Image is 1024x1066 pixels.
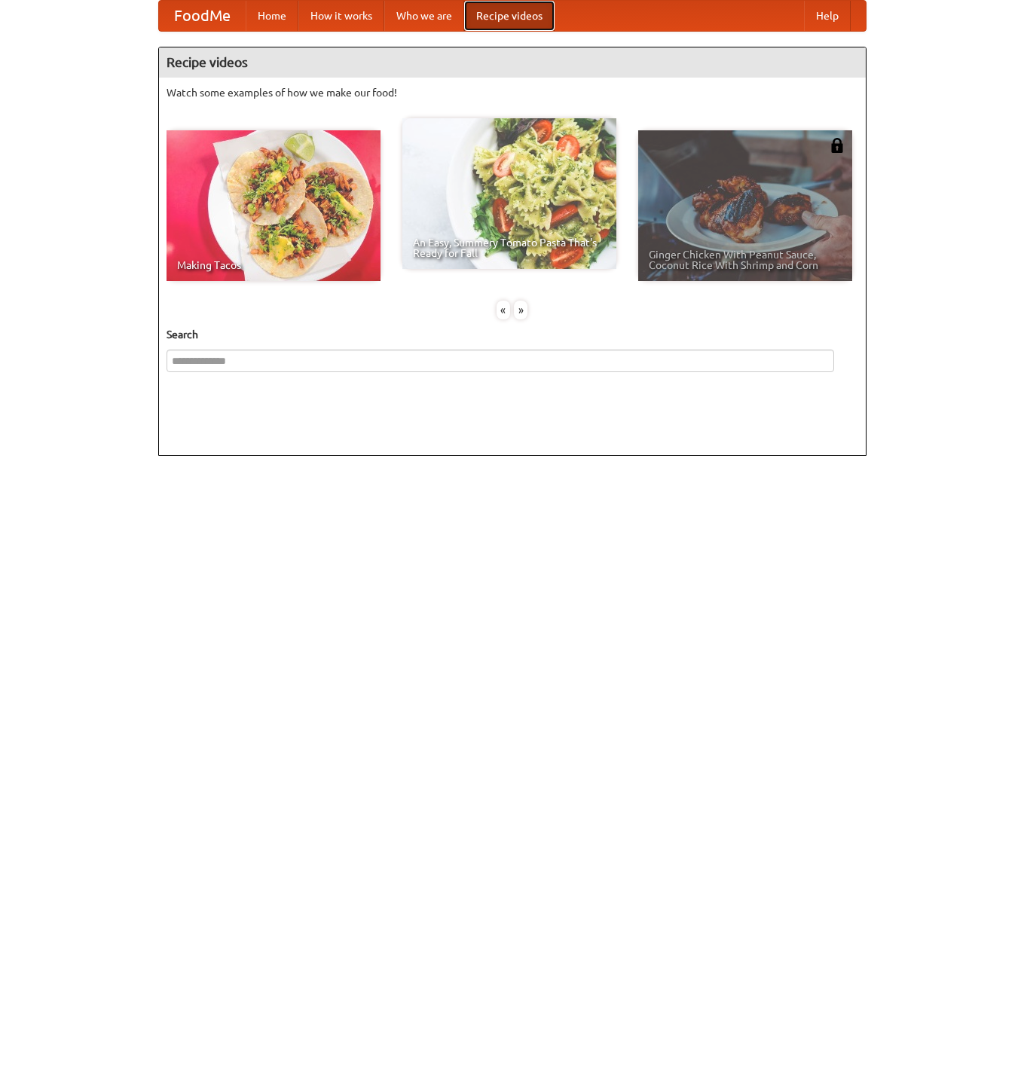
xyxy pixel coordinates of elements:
h5: Search [167,327,858,342]
span: An Easy, Summery Tomato Pasta That's Ready for Fall [413,237,606,258]
a: An Easy, Summery Tomato Pasta That's Ready for Fall [402,118,616,269]
a: Who we are [384,1,464,31]
a: How it works [298,1,384,31]
p: Watch some examples of how we make our food! [167,85,858,100]
div: « [497,301,510,319]
div: » [514,301,527,319]
h4: Recipe videos [159,47,866,78]
a: Help [804,1,851,31]
span: Making Tacos [177,260,370,270]
a: Recipe videos [464,1,555,31]
a: FoodMe [159,1,246,31]
a: Making Tacos [167,130,381,281]
img: 483408.png [830,138,845,153]
a: Home [246,1,298,31]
